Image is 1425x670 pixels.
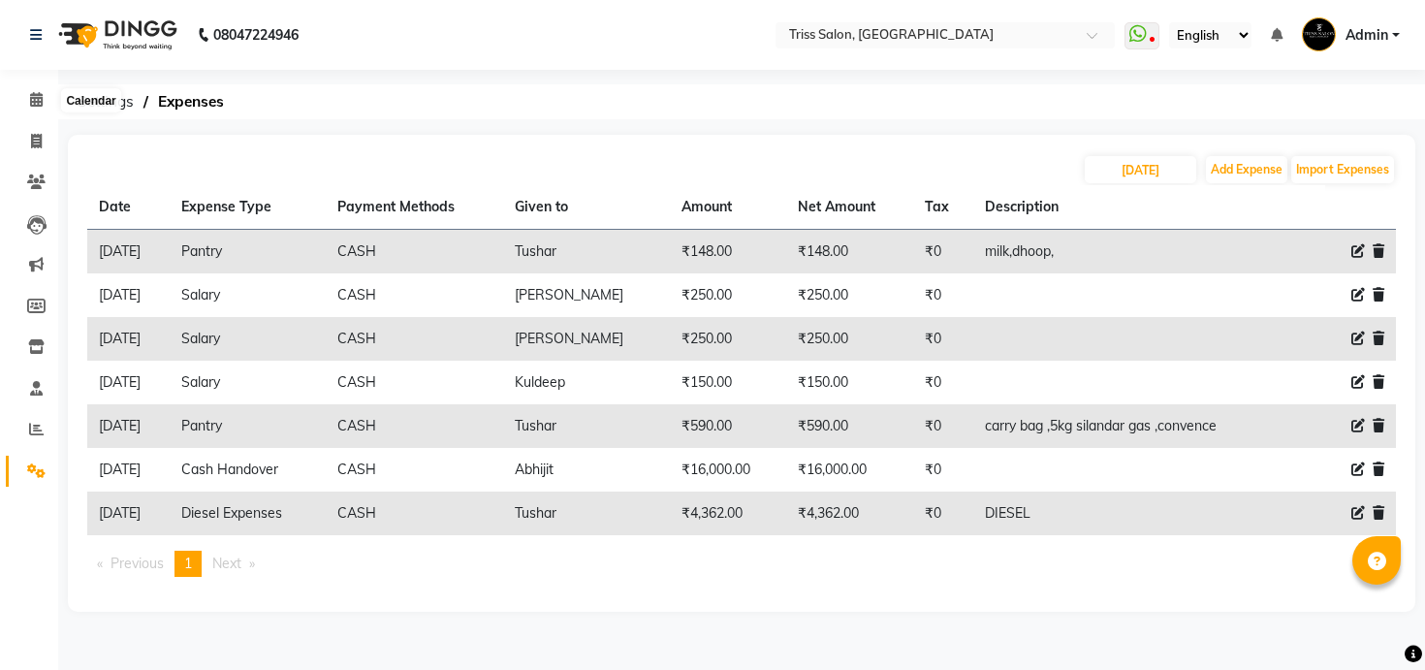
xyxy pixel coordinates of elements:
[786,404,913,448] td: ₹590.00
[87,230,170,274] td: [DATE]
[87,404,170,448] td: [DATE]
[213,8,299,62] b: 08047224946
[326,448,503,492] td: CASH
[670,185,786,230] th: Amount
[170,448,327,492] td: Cash Handover
[913,317,973,361] td: ₹0
[326,185,503,230] th: Payment Methods
[503,273,670,317] td: [PERSON_NAME]
[670,361,786,404] td: ₹150.00
[503,361,670,404] td: Kuldeep
[786,273,913,317] td: ₹250.00
[786,448,913,492] td: ₹16,000.00
[61,89,120,112] div: Calendar
[170,317,327,361] td: Salary
[87,551,1396,577] nav: Pagination
[87,448,170,492] td: [DATE]
[170,230,327,274] td: Pantry
[503,185,670,230] th: Given to
[913,448,973,492] td: ₹0
[670,273,786,317] td: ₹250.00
[326,273,503,317] td: CASH
[786,317,913,361] td: ₹250.00
[503,404,670,448] td: Tushar
[670,230,786,274] td: ₹148.00
[326,492,503,535] td: CASH
[1206,156,1287,183] button: Add Expense
[87,361,170,404] td: [DATE]
[973,230,1295,274] td: milk,dhoop,
[1302,17,1336,51] img: Admin
[1085,156,1196,183] input: PLACEHOLDER.DATE
[913,361,973,404] td: ₹0
[786,185,913,230] th: Net Amount
[1346,25,1388,46] span: Admin
[170,404,327,448] td: Pantry
[170,185,327,230] th: Expense Type
[170,273,327,317] td: Salary
[786,361,913,404] td: ₹150.00
[111,555,164,572] span: Previous
[326,230,503,274] td: CASH
[670,448,786,492] td: ₹16,000.00
[670,492,786,535] td: ₹4,362.00
[170,361,327,404] td: Salary
[87,273,170,317] td: [DATE]
[170,492,327,535] td: Diesel Expenses
[913,492,973,535] td: ₹0
[503,448,670,492] td: Abhijit
[670,404,786,448] td: ₹590.00
[786,230,913,274] td: ₹148.00
[326,361,503,404] td: CASH
[1291,156,1394,183] button: Import Expenses
[913,404,973,448] td: ₹0
[913,273,973,317] td: ₹0
[87,492,170,535] td: [DATE]
[1344,592,1406,651] iframe: chat widget
[913,185,973,230] th: Tax
[786,492,913,535] td: ₹4,362.00
[973,492,1295,535] td: DIESEL
[326,317,503,361] td: CASH
[148,84,234,119] span: Expenses
[503,230,670,274] td: Tushar
[326,404,503,448] td: CASH
[503,492,670,535] td: Tushar
[49,8,182,62] img: logo
[973,404,1295,448] td: carry bag ,5kg silandar gas ,convence
[184,555,192,572] span: 1
[87,317,170,361] td: [DATE]
[913,230,973,274] td: ₹0
[212,555,241,572] span: Next
[503,317,670,361] td: [PERSON_NAME]
[87,185,170,230] th: Date
[670,317,786,361] td: ₹250.00
[973,185,1295,230] th: Description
